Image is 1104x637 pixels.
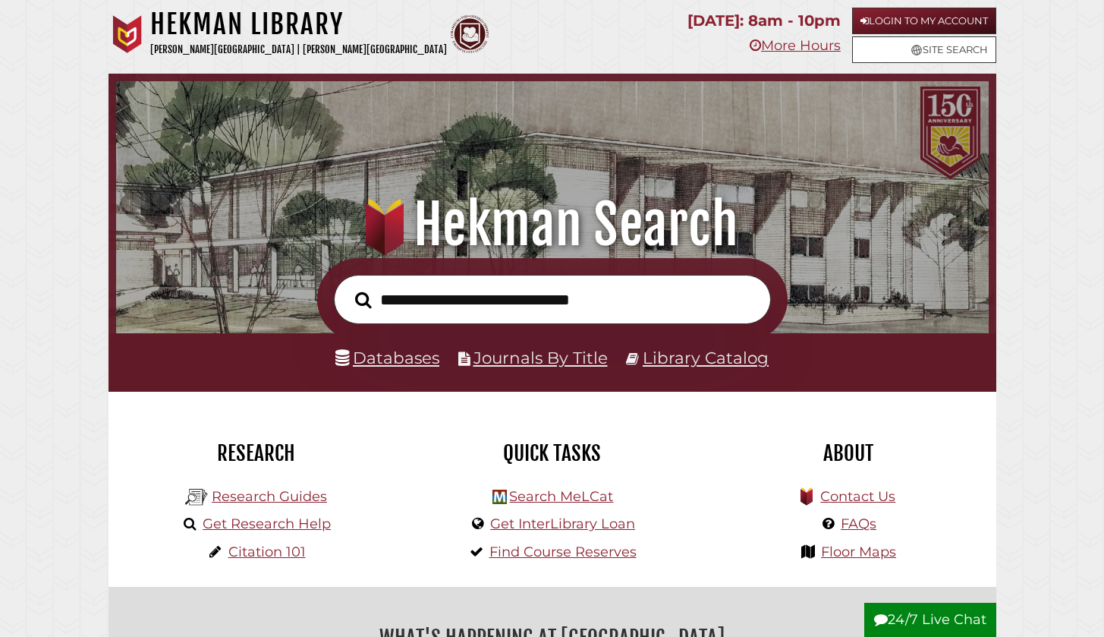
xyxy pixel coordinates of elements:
[150,8,447,41] h1: Hekman Library
[852,36,996,63] a: Site Search
[416,440,689,466] h2: Quick Tasks
[150,41,447,58] p: [PERSON_NAME][GEOGRAPHIC_DATA] | [PERSON_NAME][GEOGRAPHIC_DATA]
[490,516,635,532] a: Get InterLibrary Loan
[132,191,971,258] h1: Hekman Search
[355,291,372,308] i: Search
[750,37,841,54] a: More Hours
[489,544,637,560] a: Find Course Reserves
[228,544,306,560] a: Citation 101
[712,440,985,466] h2: About
[852,8,996,34] a: Login to My Account
[335,348,439,367] a: Databases
[348,287,379,312] button: Search
[120,440,393,466] h2: Research
[509,488,613,505] a: Search MeLCat
[841,516,876,532] a: FAQs
[687,8,841,34] p: [DATE]: 8am - 10pm
[185,486,208,509] img: Hekman Library Logo
[643,348,769,367] a: Library Catalog
[473,348,608,367] a: Journals By Title
[451,15,489,53] img: Calvin Theological Seminary
[820,488,895,505] a: Contact Us
[109,15,146,53] img: Calvin University
[212,488,327,505] a: Research Guides
[821,544,896,560] a: Floor Maps
[492,490,507,504] img: Hekman Library Logo
[203,516,331,532] a: Get Research Help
